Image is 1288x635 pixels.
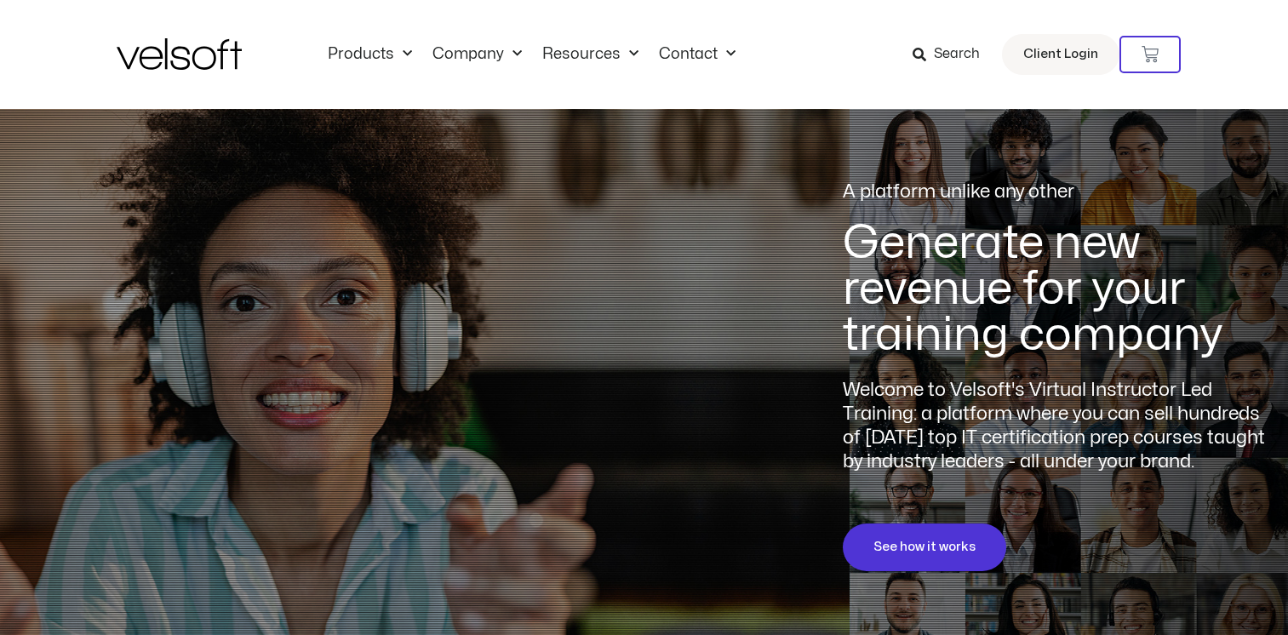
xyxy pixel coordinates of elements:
[318,45,422,64] a: ProductsMenu Toggle
[843,378,1271,473] p: Welcome to Velsoft's Virtual Instructor Led Training: a platform where you can sell hundreds of [...
[843,220,1271,358] h2: Generate new revenue for your training company
[843,182,1271,201] p: A platform unlike any other
[934,43,980,66] span: Search
[318,45,746,64] nav: Menu
[532,45,649,64] a: ResourcesMenu Toggle
[913,40,992,69] a: Search
[873,537,976,558] span: See how it works
[422,45,532,64] a: CompanyMenu Toggle
[843,523,1006,571] a: See how it works
[1023,43,1098,66] span: Client Login
[1002,34,1119,75] a: Client Login
[649,45,746,64] a: ContactMenu Toggle
[117,38,242,70] img: Velsoft Training Materials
